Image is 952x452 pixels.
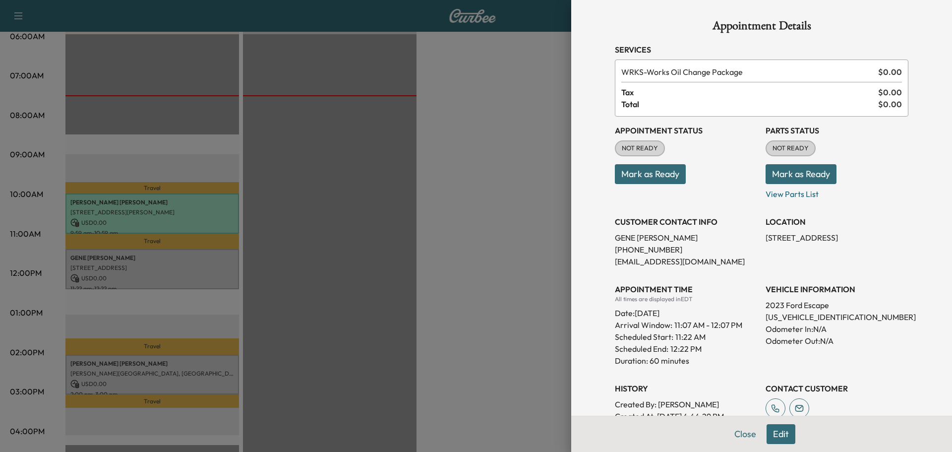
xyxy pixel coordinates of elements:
[615,216,758,228] h3: CUSTOMER CONTACT INFO
[615,256,758,267] p: [EMAIL_ADDRESS][DOMAIN_NAME]
[767,424,795,444] button: Edit
[766,311,908,323] p: [US_VEHICLE_IDENTIFICATION_NUMBER]
[766,232,908,244] p: [STREET_ADDRESS]
[675,331,706,343] p: 11:22 AM
[615,125,758,136] h3: Appointment Status
[766,125,908,136] h3: Parts Status
[766,216,908,228] h3: LOCATION
[615,164,686,184] button: Mark as Ready
[615,383,758,394] h3: History
[615,410,758,422] p: Created At : [DATE] 4:44:29 PM
[670,343,702,355] p: 12:22 PM
[615,398,758,410] p: Created By : [PERSON_NAME]
[621,66,874,78] span: Works Oil Change Package
[766,184,908,200] p: View Parts List
[766,164,836,184] button: Mark as Ready
[615,283,758,295] h3: APPOINTMENT TIME
[615,232,758,244] p: GENE [PERSON_NAME]
[766,299,908,311] p: 2023 Ford Escape
[615,295,758,303] div: All times are displayed in EDT
[615,44,908,56] h3: Services
[615,303,758,319] div: Date: [DATE]
[878,66,902,78] span: $ 0.00
[766,323,908,335] p: Odometer In: N/A
[767,143,815,153] span: NOT READY
[621,86,878,98] span: Tax
[615,319,758,331] p: Arrival Window:
[615,20,908,36] h1: Appointment Details
[615,343,668,355] p: Scheduled End:
[615,355,758,367] p: Duration: 60 minutes
[621,98,878,110] span: Total
[766,283,908,295] h3: VEHICLE INFORMATION
[674,319,742,331] span: 11:07 AM - 12:07 PM
[615,244,758,256] p: [PHONE_NUMBER]
[728,424,763,444] button: Close
[878,98,902,110] span: $ 0.00
[616,143,664,153] span: NOT READY
[615,331,673,343] p: Scheduled Start:
[766,335,908,347] p: Odometer Out: N/A
[766,383,908,394] h3: CONTACT CUSTOMER
[878,86,902,98] span: $ 0.00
